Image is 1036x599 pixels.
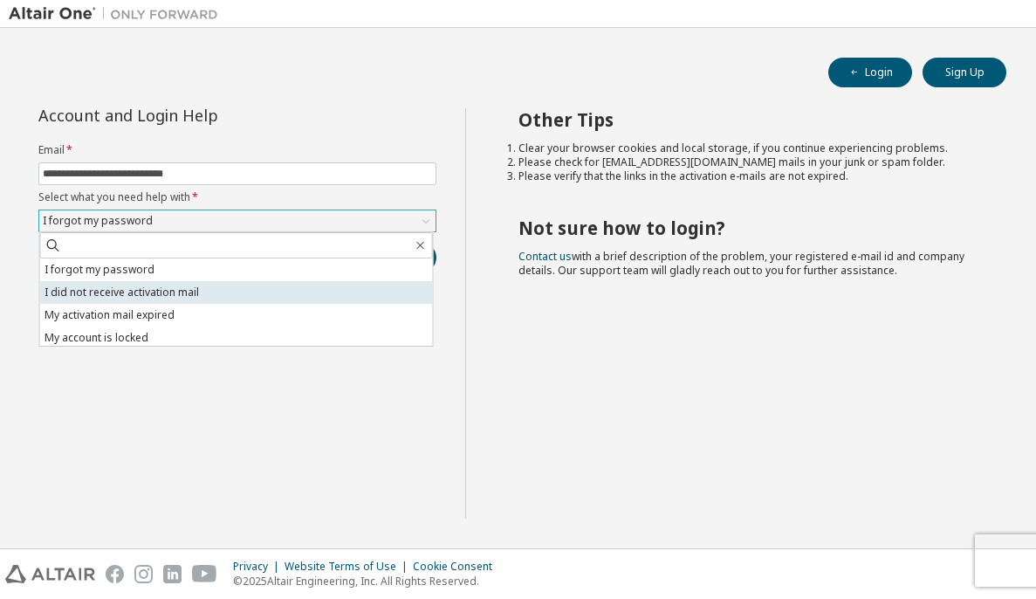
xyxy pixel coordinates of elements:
[518,249,964,278] span: with a brief description of the problem, your registered e-mail id and company details. Our suppo...
[518,108,975,131] h2: Other Tips
[38,143,436,157] label: Email
[106,565,124,583] img: facebook.svg
[923,58,1006,87] button: Sign Up
[413,560,503,574] div: Cookie Consent
[163,565,182,583] img: linkedin.svg
[233,560,285,574] div: Privacy
[192,565,217,583] img: youtube.svg
[518,249,572,264] a: Contact us
[40,258,433,281] li: I forgot my password
[5,565,95,583] img: altair_logo.svg
[233,574,503,589] p: © 2025 Altair Engineering, Inc. All Rights Reserved.
[285,560,413,574] div: Website Terms of Use
[518,169,975,183] li: Please verify that the links in the activation e-mails are not expired.
[40,211,155,231] div: I forgot my password
[828,58,912,87] button: Login
[38,108,357,122] div: Account and Login Help
[39,210,436,231] div: I forgot my password
[134,565,153,583] img: instagram.svg
[518,155,975,169] li: Please check for [EMAIL_ADDRESS][DOMAIN_NAME] mails in your junk or spam folder.
[9,5,227,23] img: Altair One
[518,141,975,155] li: Clear your browser cookies and local storage, if you continue experiencing problems.
[518,217,975,239] h2: Not sure how to login?
[38,190,436,204] label: Select what you need help with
